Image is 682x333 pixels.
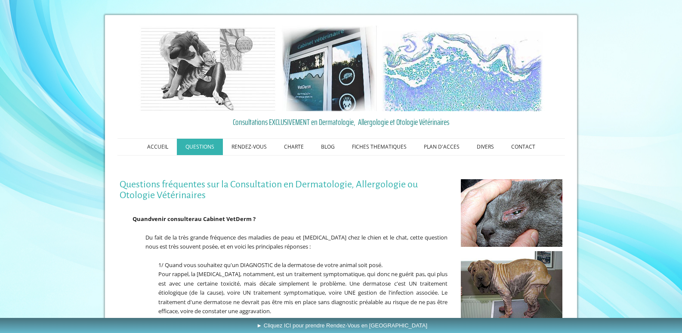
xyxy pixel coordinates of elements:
a: QUESTIONS [177,139,223,155]
span: venir consulter [151,215,194,223]
span: et VetDerm ? [219,215,256,223]
a: ACCUEIL [139,139,177,155]
span: Pour rappel, la [MEDICAL_DATA], notamment, est un traitement symptomatique, qui donc ne guérit pa... [158,270,448,315]
a: CHARTE [275,139,312,155]
a: DIVERS [468,139,503,155]
span: au Cabin [194,215,219,223]
a: Consultations EXCLUSIVEMENT en Dermatologie, Allergologie et Otologie Vétérinaires [120,115,563,128]
a: FICHES THEMATIQUES [343,139,415,155]
a: RENDEZ-VOUS [223,139,275,155]
span: Du fait de la très grande fréquence des maladies de peau et [MEDICAL_DATA] chez le chien et le ch... [145,233,448,251]
span: 1/ Quand vous souhaitez qu'un DIAGNOSTIC de la dermatose de votre animal soit posé. [158,261,383,269]
span: ► Cliquez ICI pour prendre Rendez-Vous en [GEOGRAPHIC_DATA] [256,322,427,329]
a: BLOG [312,139,343,155]
span: Qu [133,215,141,223]
a: CONTACT [503,139,544,155]
h1: Questions fréquentes sur la Consultation en Dermatologie, Allergologie ou Otologie Vétérinaires [120,179,448,201]
a: PLAN D'ACCES [415,139,468,155]
span: and [141,215,151,223]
